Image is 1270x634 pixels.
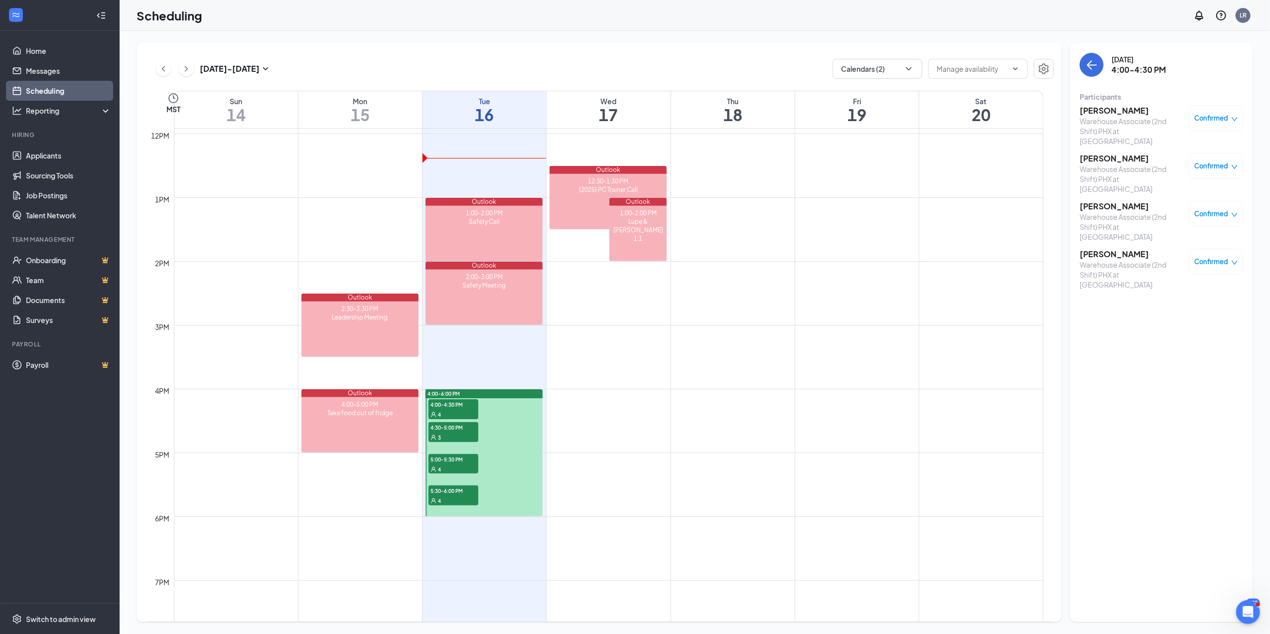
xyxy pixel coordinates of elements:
iframe: Intercom live chat [1236,600,1260,624]
div: 2:00-3:00 PM [425,273,543,281]
div: 12:30-1:30 PM [550,177,667,185]
span: 5:30-6:00 PM [428,485,478,495]
svg: WorkstreamLogo [11,10,21,20]
div: 2pm [153,258,172,269]
div: {2025} PC Trainer Call [550,185,667,194]
a: September 17, 2025 [547,91,670,128]
div: 2:30-3:30 PM [301,305,419,313]
div: Sun [174,96,298,106]
div: 4pm [153,385,172,396]
span: 4 [438,497,441,504]
div: Team Management [12,235,109,244]
span: 4:00-4:30 PM [428,399,478,409]
div: Outlook [425,262,543,270]
span: 3 [438,434,441,441]
svg: QuestionInfo [1215,9,1227,21]
button: Calendars (2)ChevronDown [833,59,922,79]
div: Warehouse Associate (2nd Shift) PHX at [GEOGRAPHIC_DATA] [1080,116,1184,146]
div: Warehouse Associate (2nd Shift) PHX at [GEOGRAPHIC_DATA] [1080,164,1184,194]
svg: ChevronDown [904,64,914,74]
a: September 15, 2025 [298,91,422,128]
h3: [PERSON_NAME] [1080,249,1184,260]
h1: 15 [298,106,422,123]
span: down [1231,116,1238,123]
svg: Collapse [96,10,106,20]
a: Home [26,41,111,61]
a: Scheduling [26,81,111,101]
svg: User [430,498,436,504]
svg: Analysis [12,106,22,116]
div: [DATE] [1112,54,1166,64]
a: Messages [26,61,111,81]
span: 5:00-5:30 PM [428,454,478,464]
div: Thu [671,96,795,106]
svg: ChevronDown [1011,65,1019,73]
svg: Clock [167,92,179,104]
button: ChevronRight [179,61,194,76]
a: PayrollCrown [26,355,111,375]
a: OnboardingCrown [26,250,111,270]
div: LR [1240,11,1247,19]
span: MST [166,104,180,114]
div: Mon [298,96,422,106]
h1: 20 [919,106,1043,123]
h3: [DATE] - [DATE] [200,63,260,74]
input: Manage availability [937,63,1007,74]
span: 4:30-5:00 PM [428,422,478,432]
svg: User [430,467,436,473]
div: Switch to admin view [26,614,96,624]
div: Hiring [12,131,109,139]
div: 1pm [153,194,172,205]
div: 1:00-2:00 PM [609,209,667,217]
span: Confirmed [1195,209,1229,219]
div: Tue [423,96,546,106]
div: Payroll [12,340,109,348]
svg: User [430,435,436,441]
span: Confirmed [1195,257,1229,267]
button: Settings [1034,59,1054,79]
h1: 16 [423,106,546,123]
span: 4 [438,411,441,418]
span: Confirmed [1195,161,1229,171]
div: Warehouse Associate (2nd Shift) PHX at [GEOGRAPHIC_DATA] [1080,212,1184,242]
h1: Scheduling [137,7,202,24]
h3: 4:00-4:30 PM [1112,64,1166,75]
div: Fri [795,96,919,106]
h3: [PERSON_NAME] [1080,201,1184,212]
div: Wed [547,96,670,106]
h3: [PERSON_NAME] [1080,153,1184,164]
svg: ArrowLeft [1086,59,1098,71]
a: Applicants [26,146,111,165]
a: SurveysCrown [26,310,111,330]
div: Outlook [301,294,419,302]
svg: ChevronLeft [158,63,168,75]
h1: 17 [547,106,670,123]
svg: Notifications [1193,9,1205,21]
div: 12pm [149,130,172,141]
div: Warehouse Associate (2nd Shift) PHX at [GEOGRAPHIC_DATA] [1080,260,1184,290]
div: Participants [1080,92,1243,102]
a: September 18, 2025 [671,91,795,128]
div: Leadership Meeting [301,313,419,321]
h1: 14 [174,106,298,123]
a: Talent Network [26,205,111,225]
svg: SmallChevronDown [260,63,272,75]
svg: User [430,412,436,418]
div: Outlook [301,389,419,397]
div: Safety Call [425,217,543,226]
div: Lupe & [PERSON_NAME] 1:1 [609,217,667,243]
div: 4:00-5:00 PM [301,400,419,409]
span: Confirmed [1195,113,1229,123]
svg: ChevronRight [181,63,191,75]
span: down [1231,163,1238,170]
div: 1:00-2:00 PM [425,209,543,217]
div: Outlook [609,198,667,206]
button: ChevronLeft [156,61,171,76]
div: 3pm [153,321,172,332]
a: Job Postings [26,185,111,205]
a: September 16, 2025 [423,91,546,128]
span: down [1231,211,1238,218]
svg: Settings [12,614,22,624]
div: 5pm [153,449,172,460]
